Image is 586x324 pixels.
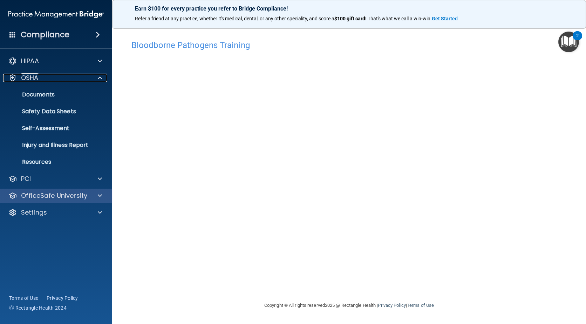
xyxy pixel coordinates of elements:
h4: Bloodborne Pathogens Training [131,41,567,50]
p: Earn $100 for every practice you refer to Bridge Compliance! [135,5,563,12]
p: OSHA [21,74,39,82]
div: Copyright © All rights reserved 2025 @ Rectangle Health | | [221,294,477,317]
a: Settings [8,208,102,217]
span: Refer a friend at any practice, whether it's medical, dental, or any other speciality, and score a [135,16,334,21]
span: Ⓒ Rectangle Health 2024 [9,304,67,311]
p: PCI [21,175,31,183]
img: PMB logo [8,7,104,21]
iframe: bbp [131,54,567,269]
strong: Get Started [432,16,458,21]
p: Self-Assessment [5,125,100,132]
a: Terms of Use [407,303,434,308]
a: OfficeSafe University [8,191,102,200]
a: Get Started [432,16,459,21]
p: HIPAA [21,57,39,65]
button: Open Resource Center, 2 new notifications [558,32,579,52]
a: PCI [8,175,102,183]
p: Injury and Illness Report [5,142,100,149]
p: Settings [21,208,47,217]
a: Privacy Policy [378,303,406,308]
a: HIPAA [8,57,102,65]
a: Privacy Policy [47,295,78,302]
p: OfficeSafe University [21,191,87,200]
div: 2 [576,36,579,45]
h4: Compliance [21,30,69,40]
strong: $100 gift card [334,16,365,21]
a: Terms of Use [9,295,38,302]
p: Resources [5,158,100,166]
p: Safety Data Sheets [5,108,100,115]
p: Documents [5,91,100,98]
span: ! That's what we call a win-win. [365,16,432,21]
a: OSHA [8,74,102,82]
